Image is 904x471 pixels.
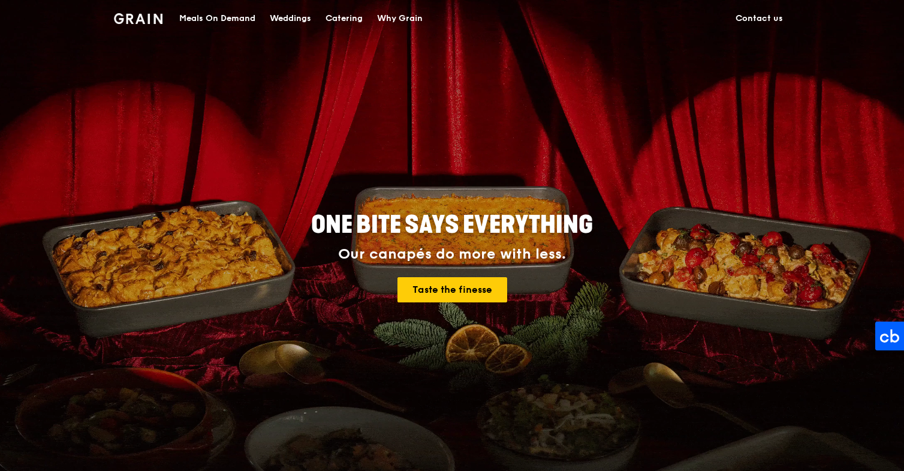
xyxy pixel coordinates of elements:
[326,1,363,37] div: Catering
[236,246,668,263] div: Our canapés do more with less.
[179,1,255,37] div: Meals On Demand
[311,211,593,239] span: ONE BITE SAYS EVERYTHING
[270,1,311,37] div: Weddings
[397,277,507,302] a: Taste the finesse
[377,1,423,37] div: Why Grain
[114,13,162,24] img: Grain
[263,1,318,37] a: Weddings
[370,1,430,37] a: Why Grain
[728,1,790,37] a: Contact us
[318,1,370,37] a: Catering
